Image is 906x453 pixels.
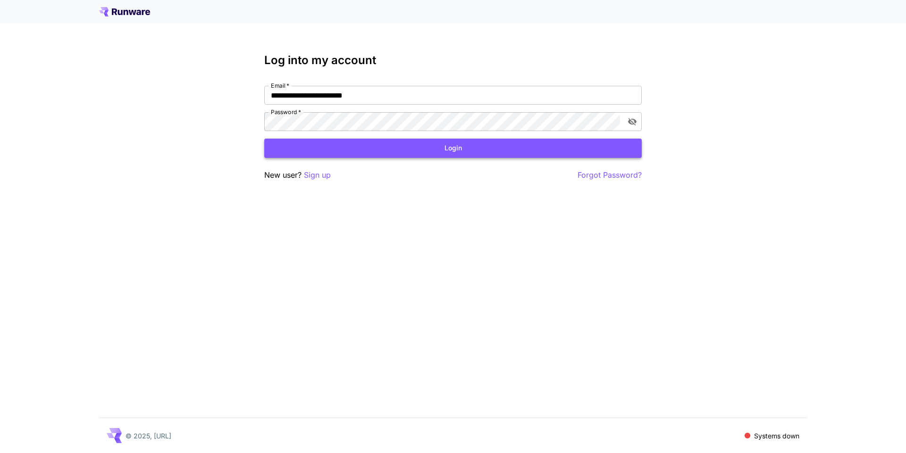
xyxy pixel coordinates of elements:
[578,169,642,181] button: Forgot Password?
[271,82,289,90] label: Email
[264,54,642,67] h3: Log into my account
[264,169,331,181] p: New user?
[264,139,642,158] button: Login
[126,431,171,441] p: © 2025, [URL]
[271,108,301,116] label: Password
[624,113,641,130] button: toggle password visibility
[304,169,331,181] button: Sign up
[754,431,799,441] p: Systems down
